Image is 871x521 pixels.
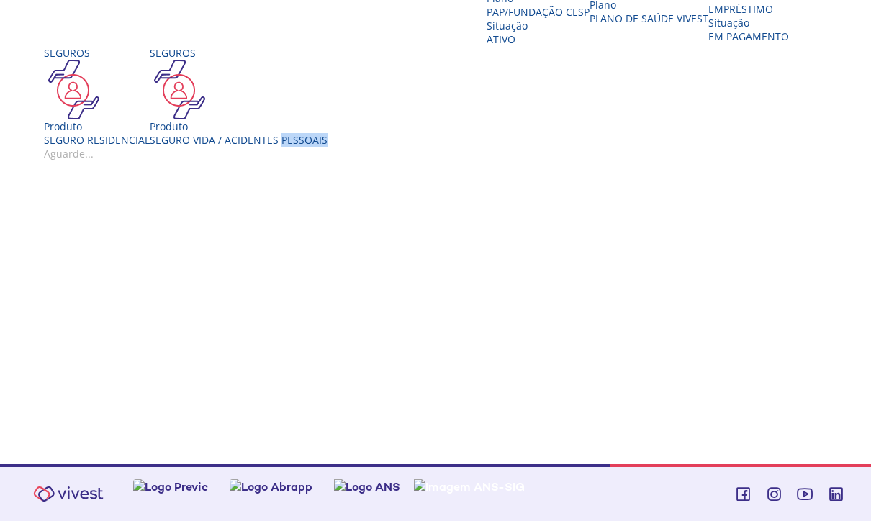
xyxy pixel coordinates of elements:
div: Situação [487,19,590,32]
div: SEGURO RESIDENCIAL [44,133,150,147]
a: Seguros Produto SEGURO RESIDENCIAL [44,46,150,147]
iframe: Iframe [44,175,839,434]
img: ico_seguros.png [44,60,104,119]
a: Seguros Produto Seguro Vida / Acidentes Pessoais [150,46,328,147]
img: ico_seguros.png [150,60,209,119]
span: PAP/Fundação CESP [487,5,590,19]
div: Seguros [150,46,328,60]
img: Logo Abrapp [230,479,312,494]
div: Produto [150,119,328,133]
span: EM PAGAMENTO [708,30,789,43]
div: Situação [708,16,789,30]
div: Produto [44,119,150,133]
img: Logo ANS [334,479,400,494]
img: Logo Previc [133,479,208,494]
section: <span lang="en" dir="ltr">IFrameProdutos</span> [44,175,839,437]
div: Aguarde... [44,147,839,160]
div: EMPRÉSTIMO [708,2,789,16]
img: Vivest [25,478,112,510]
div: Seguro Vida / Acidentes Pessoais [150,133,328,147]
div: Seguros [44,46,150,60]
img: Imagem ANS-SIG [414,479,525,494]
span: Ativo [487,32,515,46]
span: Plano de Saúde VIVEST [590,12,708,25]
